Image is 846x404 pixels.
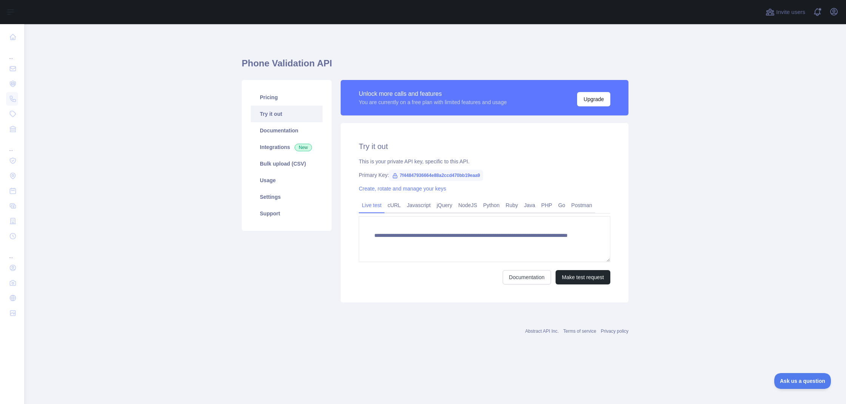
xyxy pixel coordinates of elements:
span: 7f44847936664e88a2ccd470bb19eaa9 [389,170,483,181]
a: Ruby [503,199,521,211]
a: Create, rotate and manage your keys [359,186,446,192]
button: Invite users [764,6,807,18]
span: New [295,144,312,151]
div: ... [6,137,18,152]
a: Documentation [251,122,323,139]
button: Make test request [556,270,610,284]
span: Invite users [776,8,805,17]
a: Javascript [404,199,434,211]
a: Bulk upload (CSV) [251,155,323,172]
a: Pricing [251,89,323,106]
button: Upgrade [577,92,610,106]
a: Live test [359,199,384,211]
h1: Phone Validation API [242,57,628,75]
iframe: Toggle Customer Support [774,373,831,389]
div: ... [6,244,18,260]
div: This is your private API key, specific to this API. [359,158,610,165]
a: PHP [538,199,555,211]
a: Go [555,199,568,211]
h2: Try it out [359,141,610,152]
a: Postman [568,199,595,211]
a: Support [251,205,323,222]
div: ... [6,45,18,60]
a: Try it out [251,106,323,122]
a: jQuery [434,199,455,211]
a: Settings [251,189,323,205]
a: Integrations New [251,139,323,155]
a: Usage [251,172,323,189]
div: You are currently on a free plan with limited features and usage [359,98,507,106]
div: Unlock more calls and features [359,89,507,98]
a: NodeJS [455,199,480,211]
a: Python [480,199,503,211]
a: Documentation [503,270,551,284]
a: Terms of service [563,329,596,334]
a: cURL [384,199,404,211]
a: Java [521,199,539,211]
a: Privacy policy [601,329,628,334]
a: Abstract API Inc. [525,329,559,334]
div: Primary Key: [359,171,610,179]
